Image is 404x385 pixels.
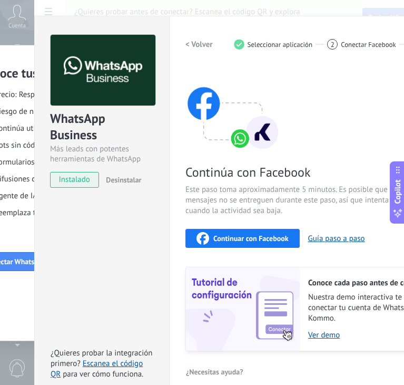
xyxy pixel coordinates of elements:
img: connect with facebook [185,66,280,151]
span: instalado [51,172,98,188]
span: Conectar Facebook [341,41,396,49]
span: Seleccionar aplicación [248,41,313,49]
h2: < Volver [185,40,213,50]
span: ¿Necesitas ayuda? [186,368,243,376]
button: ¿Necesitas ayuda? [185,364,244,380]
span: Continuar con Facebook [213,235,289,242]
button: Desinstalar [102,172,141,188]
span: Desinstalar [106,175,141,185]
span: Copilot [392,180,403,204]
div: WhatsApp Business [50,110,154,144]
div: Más leads con potentes herramientas de WhatsApp [50,144,154,164]
span: para ver cómo funciona. [63,369,143,379]
a: Escanea el código QR [51,359,143,379]
span: 2 [331,40,334,49]
span: ¿Quieres probar la integración primero? [51,348,153,369]
img: logo_main.png [51,35,155,106]
button: Guía paso a paso [308,234,365,244]
button: Continuar con Facebook [185,229,300,248]
button: < Volver [185,35,213,54]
